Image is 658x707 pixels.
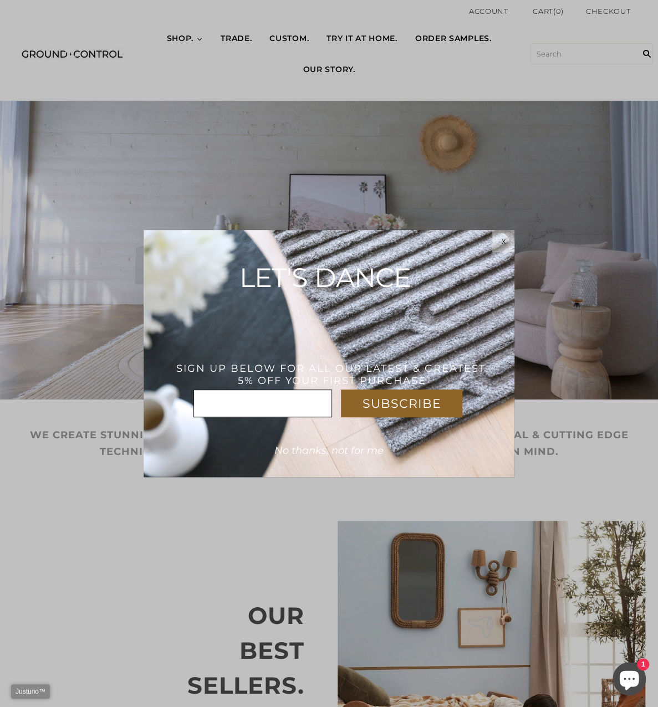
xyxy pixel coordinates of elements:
input: Email Address [193,390,332,417]
div: No thanks, not for me [256,439,403,462]
span: SIGN UP BELOW FOR ALL OUR LATEST & GREATEST. 5% OFF YOUR FIRST PURCHASE [176,362,488,387]
span: No thanks, not for me [274,444,384,457]
span: LET'S DANCE [239,262,411,294]
span: x [502,237,506,245]
a: Justuno™ [11,684,50,699]
span: SUBSCRIBE [363,396,441,411]
div: x [492,230,514,252]
div: SUBSCRIBE [341,390,462,417]
inbox-online-store-chat: Shopify online store chat [609,662,649,698]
